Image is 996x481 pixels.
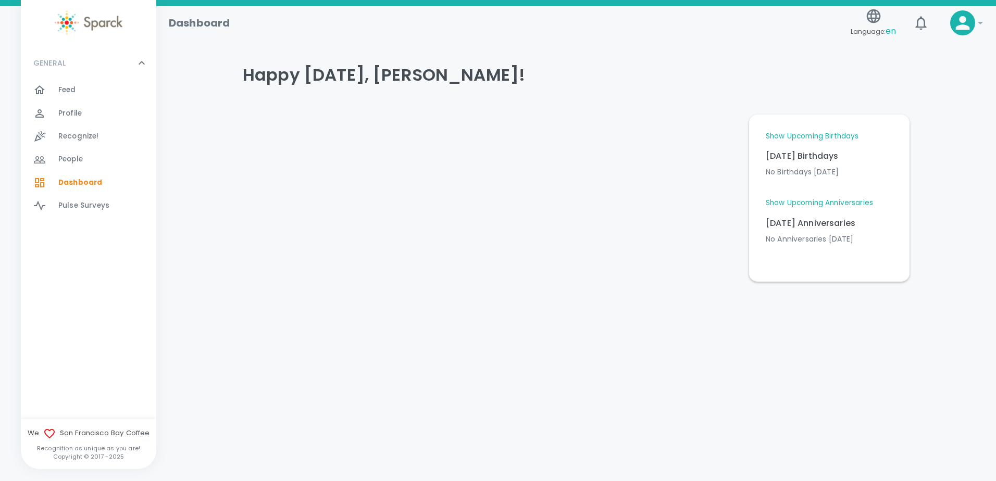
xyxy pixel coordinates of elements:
p: Recognition as unique as you are! [21,444,156,452]
div: GENERAL [21,47,156,79]
p: No Birthdays [DATE] [766,167,893,177]
p: [DATE] Anniversaries [766,217,893,230]
h4: Happy [DATE], [PERSON_NAME]! [243,65,910,85]
a: Pulse Surveys [21,194,156,217]
a: Show Upcoming Birthdays [766,131,858,142]
a: Feed [21,79,156,102]
span: People [58,154,83,164]
span: Language: [851,24,896,39]
p: Copyright © 2017 - 2025 [21,452,156,461]
a: Show Upcoming Anniversaries [766,198,873,208]
p: GENERAL [33,58,66,68]
a: Dashboard [21,171,156,194]
p: [DATE] Birthdays [766,150,893,162]
span: Dashboard [58,178,102,188]
span: Feed [58,85,76,95]
button: Language:en [846,5,900,42]
a: Recognize! [21,125,156,148]
span: Recognize! [58,131,99,142]
span: Pulse Surveys [58,200,109,211]
a: Profile [21,102,156,125]
img: Sparck logo [55,10,122,35]
a: Sparck logo [21,10,156,35]
p: No Anniversaries [DATE] [766,234,893,244]
h1: Dashboard [169,15,230,31]
span: We San Francisco Bay Coffee [21,427,156,440]
a: People [21,148,156,171]
span: Profile [58,108,82,119]
div: GENERAL [21,79,156,221]
span: en [886,25,896,37]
